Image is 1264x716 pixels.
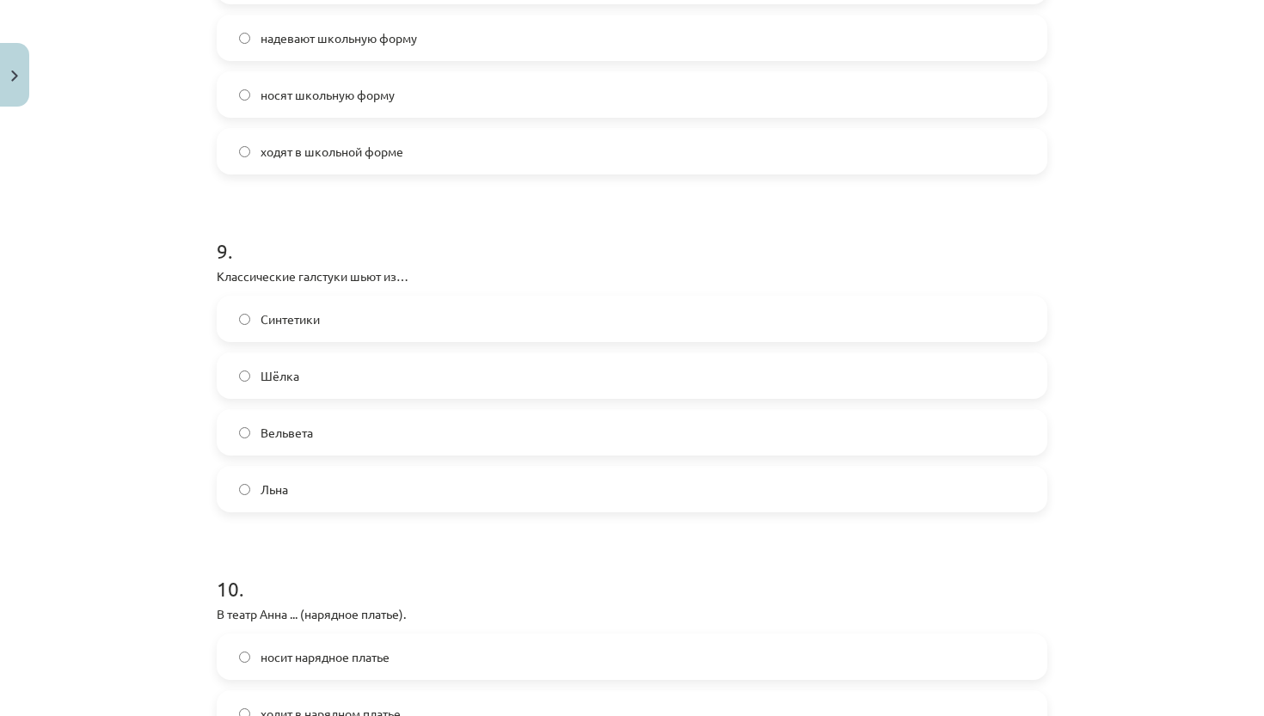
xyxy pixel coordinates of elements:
[239,484,250,495] input: Льна
[239,89,250,101] input: носят школьную форму
[239,314,250,325] input: Синтетики
[261,648,390,666] span: носит нарядное платье
[217,267,1047,285] p: Классические галстуки шьют из…
[217,605,1047,623] p: В театр Анна ... (нарядное платье).
[11,70,18,82] img: icon-close-lesson-0947bae3869378f0d4975bcd49f059093ad1ed9edebbc8119c70593378902aed.svg
[217,209,1047,262] h1: 9 .
[239,652,250,663] input: носит нарядное платье
[261,143,403,161] span: ходят в школьной форме
[261,480,288,499] span: Льна
[239,370,250,382] input: Шёлка
[239,427,250,438] input: Вельвета
[261,29,417,47] span: надевают школьную форму
[261,367,299,385] span: Шёлка
[261,86,395,104] span: носят школьную форму
[261,310,320,328] span: Синтетики
[217,547,1047,600] h1: 10 .
[239,146,250,157] input: ходят в школьной форме
[239,33,250,44] input: надевают школьную форму
[261,424,313,442] span: Вельвета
